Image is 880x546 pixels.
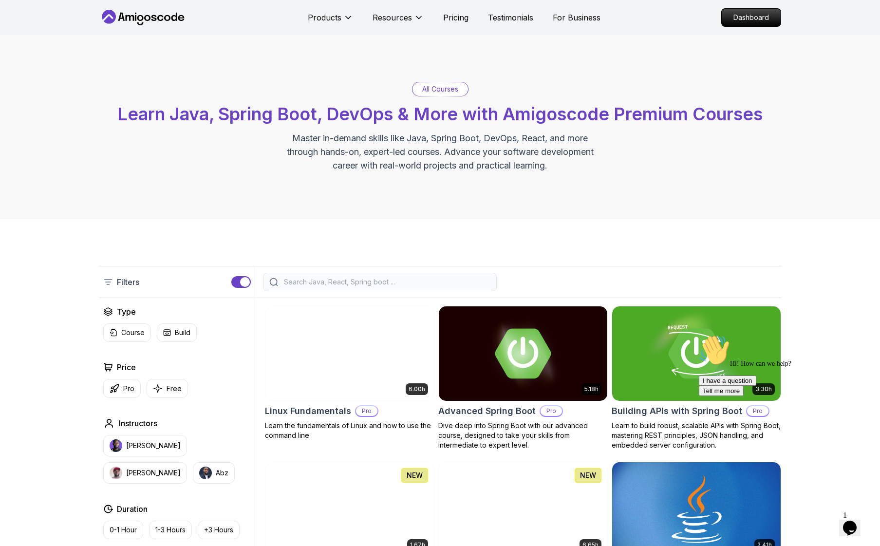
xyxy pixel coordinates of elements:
span: Learn Java, Spring Boot, DevOps & More with Amigoscode Premium Courses [117,103,763,125]
a: Pricing [443,12,468,23]
p: +3 Hours [204,525,233,535]
p: 5.18h [584,385,599,393]
p: 0-1 Hour [110,525,137,535]
p: Pro [356,406,377,416]
p: Learn the fundamentals of Linux and how to use the command line [265,421,434,440]
button: instructor imgAbz [193,462,235,484]
img: instructor img [110,439,122,452]
p: Master in-demand skills like Java, Spring Boot, DevOps, React, and more through hands-on, expert-... [277,132,604,172]
a: Building APIs with Spring Boot card3.30hBuilding APIs with Spring BootProLearn to build robust, s... [612,306,781,450]
p: Resources [373,12,412,23]
button: Tell me more [4,55,49,65]
h2: Building APIs with Spring Boot [612,404,742,418]
p: NEW [407,471,423,480]
h2: Instructors [119,417,157,429]
a: Testimonials [488,12,533,23]
button: Free [147,379,188,398]
span: Hi! How can we help? [4,29,96,37]
button: 0-1 Hour [103,521,143,539]
button: instructor img[PERSON_NAME] [103,435,187,456]
button: Course [103,323,151,342]
p: Products [308,12,341,23]
p: 6.00h [409,385,425,393]
iframe: chat widget [695,331,870,502]
a: For Business [553,12,600,23]
p: Dive deep into Spring Boot with our advanced course, designed to take your skills from intermedia... [438,421,608,450]
h2: Advanced Spring Boot [438,404,536,418]
p: NEW [580,471,596,480]
h2: Duration [117,503,148,515]
button: I have a question [4,45,61,55]
button: 1-3 Hours [149,521,192,539]
p: Pro [541,406,562,416]
button: Build [157,323,197,342]
img: Advanced Spring Boot card [439,306,607,401]
a: Advanced Spring Boot card5.18hAdvanced Spring BootProDive deep into Spring Boot with our advanced... [438,306,608,450]
a: Linux Fundamentals card6.00hLinux FundamentalsProLearn the fundamentals of Linux and how to use t... [265,306,434,440]
p: Dashboard [722,9,781,26]
button: instructor img[PERSON_NAME] [103,462,187,484]
h2: Type [117,306,136,318]
p: Learn to build robust, scalable APIs with Spring Boot, mastering REST principles, JSON handling, ... [612,421,781,450]
p: Course [121,328,145,338]
button: +3 Hours [198,521,240,539]
p: [PERSON_NAME] [126,468,181,478]
h2: Price [117,361,136,373]
iframe: chat widget [839,507,870,536]
p: Filters [117,276,139,288]
p: Pro [123,384,134,394]
img: Building APIs with Spring Boot card [612,306,781,401]
button: Pro [103,379,141,398]
img: Linux Fundamentals card [265,306,434,401]
a: Dashboard [721,8,781,27]
button: Products [308,12,353,31]
img: instructor img [199,467,212,479]
p: [PERSON_NAME] [126,441,181,451]
p: Build [175,328,190,338]
p: All Courses [422,84,458,94]
img: instructor img [110,467,122,479]
input: Search Java, React, Spring boot ... [282,277,490,287]
p: 1-3 Hours [155,525,186,535]
h2: Linux Fundamentals [265,404,351,418]
p: Abz [216,468,228,478]
img: :wave: [4,4,35,35]
button: Resources [373,12,424,31]
p: Free [167,384,182,394]
div: 👋Hi! How can we help?I have a questionTell me more [4,4,179,65]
